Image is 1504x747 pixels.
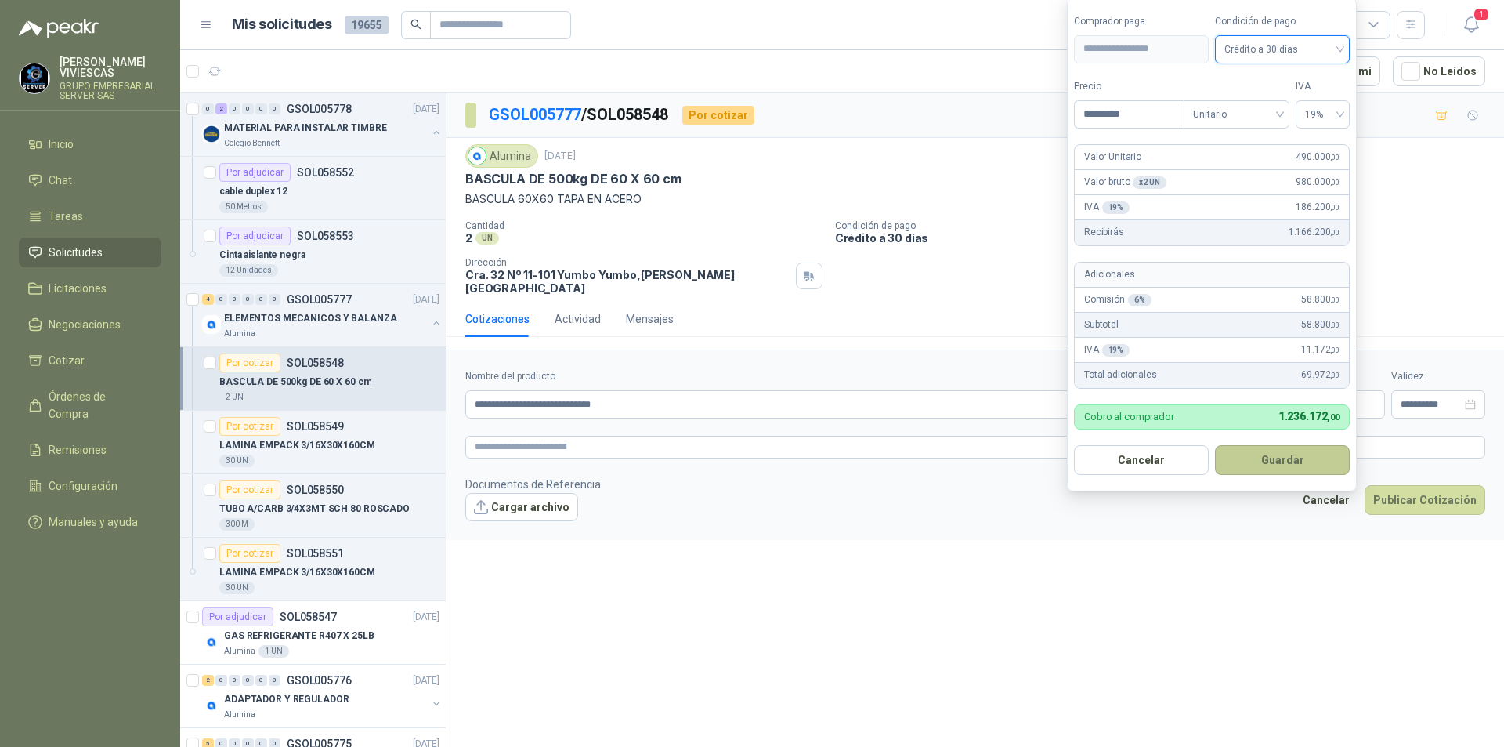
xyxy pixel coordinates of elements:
div: 0 [242,103,254,114]
span: Chat [49,172,72,189]
p: [DATE] [413,102,439,117]
a: Por adjudicarSOL058547[DATE] Company LogoGAS REFRIGERANTE R407 X 25LBAlumina1 UN [180,601,446,665]
p: SOL058551 [287,548,344,559]
a: Por cotizarSOL058550TUBO A/CARB 3/4X3MT SCH 80 ROSCADO300 M [180,474,446,538]
p: Cobro al comprador [1084,412,1174,422]
span: ,00 [1330,178,1339,187]
div: 0 [269,675,280,686]
p: BASCULA 60X60 TAPA EN ACERO [465,190,1485,208]
div: 0 [269,294,280,305]
p: SOL058550 [287,484,344,495]
div: 0 [242,294,254,305]
div: Actividad [555,310,601,328]
img: Company Logo [202,125,221,143]
span: Licitaciones [49,280,107,297]
a: Por cotizarSOL058548BASCULA DE 500kg DE 60 X 60 cm2 UN [180,347,446,411]
div: 0 [229,675,240,686]
div: 19 % [1102,201,1130,214]
p: cable duplex 12 [219,184,287,199]
p: / SOL058548 [489,103,670,127]
div: 300 M [219,518,255,531]
div: 6 % [1128,294,1151,306]
a: 4 0 0 0 0 0 GSOL005777[DATE] Company LogoELEMENTOS MECANICOS Y BALANZAAlumina [202,290,443,340]
p: Documentos de Referencia [465,476,601,493]
p: Cantidad [465,220,822,231]
a: Por cotizarSOL058551LAMINA EMPACK 3/16X30X160CM30 UN [180,538,446,601]
span: Tareas [49,208,83,225]
div: Por cotizar [682,106,754,125]
p: ADAPTADOR Y REGULADOR [224,692,349,707]
div: 30 UN [219,582,255,594]
div: x 2 UN [1133,176,1166,189]
p: Subtotal [1084,317,1119,332]
span: 980.000 [1296,175,1339,190]
p: IVA [1084,200,1130,215]
p: Cinta aislante negra [219,248,305,263]
span: ,00 [1330,203,1339,212]
div: 1 UN [258,645,289,658]
div: 2 [202,675,214,686]
div: Por cotizar [219,354,280,372]
p: Recibirás [1084,225,1124,240]
p: BASCULA DE 500kg DE 60 X 60 cm [465,171,681,187]
a: Configuración [19,471,161,501]
p: [DATE] [413,610,439,625]
span: ,00 [1330,371,1339,379]
span: 19655 [345,16,389,34]
div: 30 UN [219,455,255,467]
span: Solicitudes [49,244,103,261]
p: Valor bruto [1084,175,1166,190]
p: Alumina [224,328,255,340]
div: 0 [242,675,254,686]
p: GSOL005776 [287,675,352,686]
p: MATERIAL PARA INSTALAR TIMBRE [224,121,387,136]
a: Por cotizarSOL058549LAMINA EMPACK 3/16X30X160CM30 UN [180,411,446,474]
span: 1.236.172 [1278,410,1339,422]
div: Por adjudicar [202,607,273,626]
span: ,00 [1327,412,1339,422]
div: 19 % [1102,344,1130,357]
a: Licitaciones [19,274,161,303]
p: [DATE] [413,292,439,307]
label: Validez [1391,369,1485,384]
div: UN [475,232,499,245]
div: 4 [202,294,214,305]
div: 2 UN [219,391,250,404]
a: Tareas [19,201,161,231]
p: LAMINA EMPACK 3/16X30X160CM [219,565,375,580]
button: 1 [1457,11,1485,39]
p: Alumina [224,645,255,658]
span: 19% [1305,103,1340,126]
a: 2 0 0 0 0 0 GSOL005776[DATE] Company LogoADAPTADOR Y REGULADORAlumina [202,671,443,721]
p: BASCULA DE 500kg DE 60 X 60 cm [219,375,371,390]
p: [DATE] [544,149,576,164]
div: 0 [215,294,227,305]
label: Comprador paga [1074,14,1209,29]
div: Por adjudicar [219,227,291,245]
a: Cotizar [19,346,161,375]
div: 0 [229,294,240,305]
span: Órdenes de Compra [49,388,146,422]
a: Por adjudicarSOL058553Cinta aislante negra12 Unidades [180,220,446,284]
a: Chat [19,165,161,195]
div: 0 [269,103,280,114]
img: Company Logo [202,315,221,334]
p: Alumina [224,709,255,721]
label: IVA [1296,79,1350,94]
p: SOL058553 [297,230,354,241]
span: ,00 [1330,346,1339,354]
div: 2 [215,103,227,114]
label: Nombre del producto [465,369,1166,384]
span: 69.972 [1301,368,1339,383]
p: IVA [1084,343,1130,357]
span: 490.000 [1296,150,1339,165]
div: Cotizaciones [465,310,530,328]
span: ,00 [1330,296,1339,304]
span: search [410,19,421,30]
p: LAMINA EMPACK 3/16X30X160CM [219,438,375,453]
span: ,00 [1330,321,1339,329]
p: Total adicionales [1084,368,1157,383]
p: GSOL005778 [287,103,352,114]
span: Inicio [49,136,74,153]
p: SOL058552 [297,167,354,178]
